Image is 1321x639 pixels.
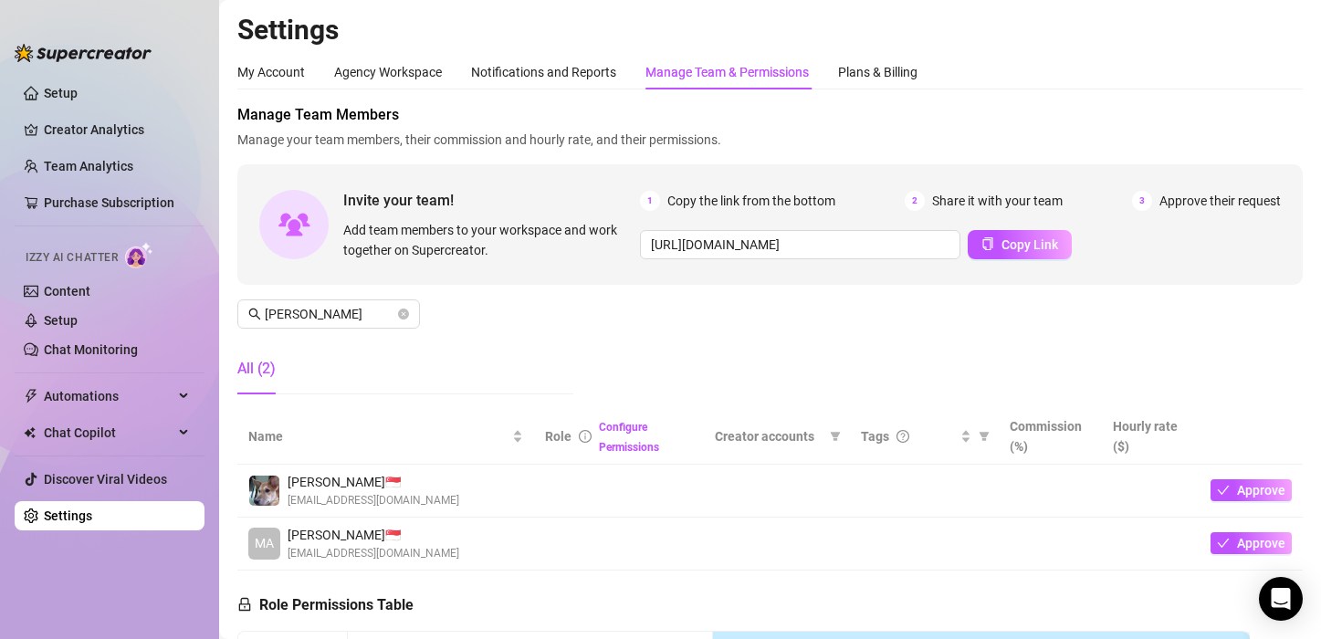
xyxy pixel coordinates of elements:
span: Name [248,426,508,446]
span: copy [981,237,994,250]
div: Plans & Billing [838,62,917,82]
th: Commission (%) [999,409,1103,465]
span: Manage Team Members [237,104,1303,126]
img: Chat Copilot [24,426,36,439]
span: Approve [1237,536,1285,550]
div: Manage Team & Permissions [645,62,809,82]
th: Name [237,409,534,465]
span: 3 [1132,191,1152,211]
span: filter [826,423,844,450]
span: Automations [44,382,173,411]
span: info-circle [579,430,592,443]
span: MA [255,533,274,553]
span: Invite your team! [343,189,640,212]
span: Approve their request [1159,191,1281,211]
span: filter [979,431,990,442]
th: Hourly rate ($) [1102,409,1200,465]
span: filter [830,431,841,442]
span: Role [545,429,571,444]
button: Approve [1211,479,1292,501]
span: [EMAIL_ADDRESS][DOMAIN_NAME] [288,545,459,562]
a: Configure Permissions [599,421,659,454]
span: Approve [1237,483,1285,498]
a: Setup [44,313,78,328]
span: Tags [861,426,889,446]
span: [PERSON_NAME] 🇸🇬 [288,472,459,492]
span: Manage your team members, their commission and hourly rate, and their permissions. [237,130,1303,150]
img: AI Chatter [125,242,153,268]
span: 1 [640,191,660,211]
a: Chat Monitoring [44,342,138,357]
span: search [248,308,261,320]
a: Purchase Subscription [44,188,190,217]
span: [PERSON_NAME] 🇸🇬 [288,525,459,545]
span: Add team members to your workspace and work together on Supercreator. [343,220,633,260]
div: Notifications and Reports [471,62,616,82]
a: Setup [44,86,78,100]
div: Open Intercom Messenger [1259,577,1303,621]
a: Creator Analytics [44,115,190,144]
span: lock [237,597,252,612]
span: check [1217,484,1230,497]
span: thunderbolt [24,389,38,403]
img: Mary Sebial [249,476,279,506]
span: check [1217,537,1230,550]
input: Search members [265,304,394,324]
div: My Account [237,62,305,82]
span: Chat Copilot [44,418,173,447]
button: Approve [1211,532,1292,554]
button: Copy Link [968,230,1072,259]
button: close-circle [398,309,409,319]
span: Share it with your team [932,191,1063,211]
span: question-circle [896,430,909,443]
a: Discover Viral Videos [44,472,167,487]
div: Agency Workspace [334,62,442,82]
h2: Settings [237,13,1303,47]
span: Copy the link from the bottom [667,191,835,211]
span: Izzy AI Chatter [26,249,118,267]
a: Settings [44,508,92,523]
span: [EMAIL_ADDRESS][DOMAIN_NAME] [288,492,459,509]
span: Copy Link [1001,237,1058,252]
span: 2 [905,191,925,211]
img: logo-BBDzfeDw.svg [15,44,152,62]
a: Team Analytics [44,159,133,173]
div: All (2) [237,358,276,380]
span: filter [975,423,993,450]
span: Creator accounts [715,426,823,446]
a: Content [44,284,90,299]
h5: Role Permissions Table [237,594,414,616]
